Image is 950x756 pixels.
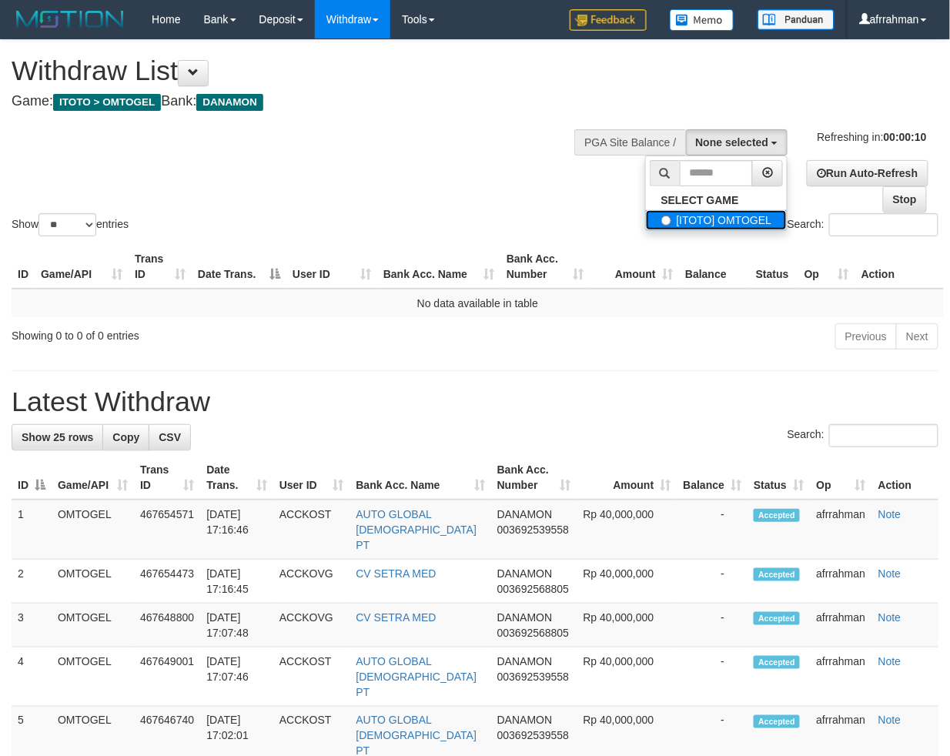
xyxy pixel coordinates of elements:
td: 467654473 [134,560,200,604]
button: None selected [686,129,788,156]
th: User ID: activate to sort column ascending [273,456,350,500]
th: Op: activate to sort column ascending [811,456,872,500]
a: Note [878,655,901,667]
div: Showing 0 to 0 of 0 entries [12,322,384,343]
img: Feedback.jpg [570,9,647,31]
td: [DATE] 17:07:46 [200,647,273,707]
span: DANAMON [497,714,553,727]
img: Button%20Memo.svg [670,9,734,31]
span: Copy 003692539558 to clipboard [497,730,569,742]
a: Next [896,323,938,350]
strong: 00:00:10 [884,131,927,143]
a: Note [878,567,901,580]
select: Showentries [38,213,96,236]
a: AUTO GLOBAL [DEMOGRAPHIC_DATA] PT [356,655,477,698]
label: Search: [788,213,938,236]
td: Rp 40,000,000 [577,647,677,707]
a: CV SETRA MED [356,567,437,580]
span: Accepted [754,509,800,522]
td: - [677,500,748,560]
td: 2 [12,560,52,604]
td: ACCKOVG [273,560,350,604]
td: 467654571 [134,500,200,560]
td: [DATE] 17:07:48 [200,604,273,647]
span: CSV [159,431,181,443]
th: Trans ID: activate to sort column ascending [134,456,200,500]
span: DANAMON [497,611,553,624]
th: ID [12,245,35,289]
span: Copy 003692568805 to clipboard [497,583,569,595]
img: panduan.png [758,9,835,30]
a: Copy [102,424,149,450]
th: Date Trans.: activate to sort column descending [192,245,286,289]
th: Game/API: activate to sort column ascending [35,245,129,289]
td: ACCKOVG [273,604,350,647]
label: Show entries [12,213,129,236]
label: Search: [788,424,938,447]
span: Copy 003692539558 to clipboard [497,524,569,536]
th: Action [855,245,944,289]
td: 467649001 [134,647,200,707]
td: [DATE] 17:16:46 [200,500,273,560]
span: Copy 003692539558 to clipboard [497,671,569,683]
td: 1 [12,500,52,560]
a: AUTO GLOBAL [DEMOGRAPHIC_DATA] PT [356,508,477,551]
img: MOTION_logo.png [12,8,129,31]
th: User ID: activate to sort column ascending [286,245,377,289]
td: No data available in table [12,289,944,317]
td: Rp 40,000,000 [577,604,677,647]
span: Accepted [754,568,800,581]
span: Copy [112,431,139,443]
th: Op: activate to sort column ascending [798,245,855,289]
td: - [677,604,748,647]
td: 3 [12,604,52,647]
span: ITOTO > OMTOGEL [53,94,161,111]
th: Trans ID: activate to sort column ascending [129,245,192,289]
th: Date Trans.: activate to sort column ascending [200,456,273,500]
td: OMTOGEL [52,647,134,707]
label: [ITOTO] OMTOGEL [646,210,788,230]
td: Rp 40,000,000 [577,500,677,560]
td: 4 [12,647,52,707]
th: Amount: activate to sort column ascending [577,456,677,500]
span: DANAMON [196,94,263,111]
th: Bank Acc. Number: activate to sort column ascending [500,245,590,289]
a: CSV [149,424,191,450]
td: afrrahman [811,560,872,604]
a: SELECT GAME [646,190,788,210]
td: [DATE] 17:16:45 [200,560,273,604]
h4: Game: Bank: [12,94,618,109]
input: Search: [829,213,938,236]
span: DANAMON [497,508,553,520]
td: - [677,647,748,707]
td: afrrahman [811,647,872,707]
b: SELECT GAME [661,194,739,206]
a: Stop [883,186,927,212]
td: - [677,560,748,604]
a: Show 25 rows [12,424,103,450]
a: CV SETRA MED [356,611,437,624]
input: [ITOTO] OMTOGEL [661,216,671,226]
th: Balance: activate to sort column ascending [677,456,748,500]
td: OMTOGEL [52,560,134,604]
th: Bank Acc. Name: activate to sort column ascending [377,245,500,289]
a: Note [878,508,901,520]
span: None selected [696,136,769,149]
td: Rp 40,000,000 [577,560,677,604]
a: Previous [835,323,897,350]
td: ACCKOST [273,500,350,560]
span: Show 25 rows [22,431,93,443]
span: DANAMON [497,655,553,667]
a: Note [878,714,901,727]
div: PGA Site Balance / [574,129,685,156]
th: Status: activate to sort column ascending [748,456,810,500]
td: afrrahman [811,604,872,647]
input: Search: [829,424,938,447]
th: Bank Acc. Number: activate to sort column ascending [491,456,577,500]
a: Note [878,611,901,624]
th: Game/API: activate to sort column ascending [52,456,134,500]
span: DANAMON [497,567,553,580]
span: Accepted [754,656,800,669]
td: ACCKOST [273,647,350,707]
td: OMTOGEL [52,604,134,647]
